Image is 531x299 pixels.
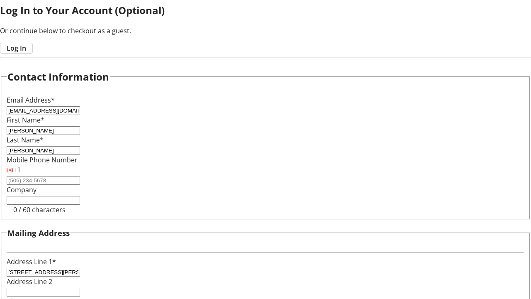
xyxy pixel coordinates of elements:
[7,155,78,164] label: Mobile Phone Number
[7,227,70,239] h3: Mailing Address
[7,277,52,286] label: Address Line 2
[7,96,55,105] label: Email Address*
[7,115,44,125] label: First Name*
[7,257,56,266] label: Address Line 1*
[13,205,66,214] tr-character-limit: 0 / 60 characters
[7,176,80,185] input: (506) 234-5678
[7,268,80,277] input: Address
[7,69,109,84] h2: Contact Information
[7,135,44,145] label: Last Name*
[7,185,37,194] label: Company
[7,43,26,53] span: Log In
